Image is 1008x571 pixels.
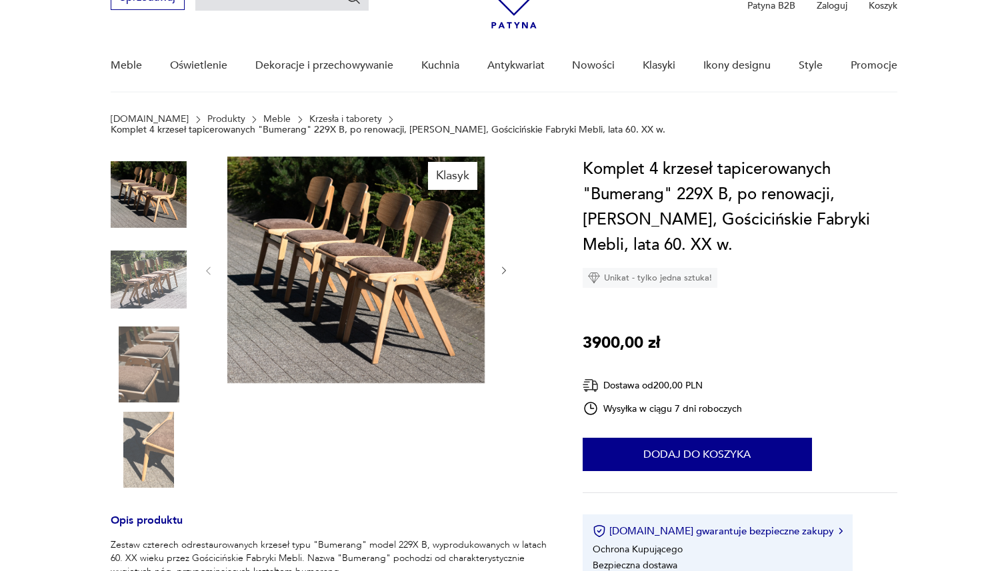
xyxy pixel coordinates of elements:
[593,543,683,556] li: Ochrona Kupującego
[170,40,227,91] a: Oświetlenie
[572,40,615,91] a: Nowości
[583,268,717,288] div: Unikat - tylko jedna sztuka!
[111,125,665,135] p: Komplet 4 krzeseł tapicerowanych "Bumerang" 229X B, po renowacji, [PERSON_NAME], Gościcińskie Fab...
[111,412,187,488] img: Zdjęcie produktu Komplet 4 krzeseł tapicerowanych "Bumerang" 229X B, po renowacji, R.Kulm, Gościc...
[111,242,187,318] img: Zdjęcie produktu Komplet 4 krzeseł tapicerowanych "Bumerang" 229X B, po renowacji, R.Kulm, Gościc...
[111,516,551,538] h3: Opis produktu
[583,377,599,394] img: Ikona dostawy
[583,400,743,416] div: Wysyłka w ciągu 7 dni roboczych
[428,162,477,190] div: Klasyk
[227,157,485,383] img: Zdjęcie produktu Komplet 4 krzeseł tapicerowanych "Bumerang" 229X B, po renowacji, R.Kulm, Gościc...
[111,157,187,233] img: Zdjęcie produktu Komplet 4 krzeseł tapicerowanych "Bumerang" 229X B, po renowacji, R.Kulm, Gościc...
[421,40,459,91] a: Kuchnia
[111,40,142,91] a: Meble
[583,330,660,356] p: 3900,00 zł
[583,157,897,258] h1: Komplet 4 krzeseł tapicerowanych "Bumerang" 229X B, po renowacji, [PERSON_NAME], Gościcińskie Fab...
[583,377,743,394] div: Dostawa od 200,00 PLN
[583,438,812,471] button: Dodaj do koszyka
[703,40,771,91] a: Ikony designu
[588,272,600,284] img: Ikona diamentu
[487,40,545,91] a: Antykwariat
[111,114,189,125] a: [DOMAIN_NAME]
[593,524,843,538] button: [DOMAIN_NAME] gwarantuje bezpieczne zakupy
[839,528,843,534] img: Ikona strzałki w prawo
[851,40,897,91] a: Promocje
[111,326,187,402] img: Zdjęcie produktu Komplet 4 krzeseł tapicerowanych "Bumerang" 229X B, po renowacji, R.Kulm, Gościc...
[207,114,245,125] a: Produkty
[309,114,382,125] a: Krzesła i taborety
[643,40,675,91] a: Klasyki
[263,114,291,125] a: Meble
[255,40,393,91] a: Dekoracje i przechowywanie
[799,40,823,91] a: Style
[593,524,606,538] img: Ikona certyfikatu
